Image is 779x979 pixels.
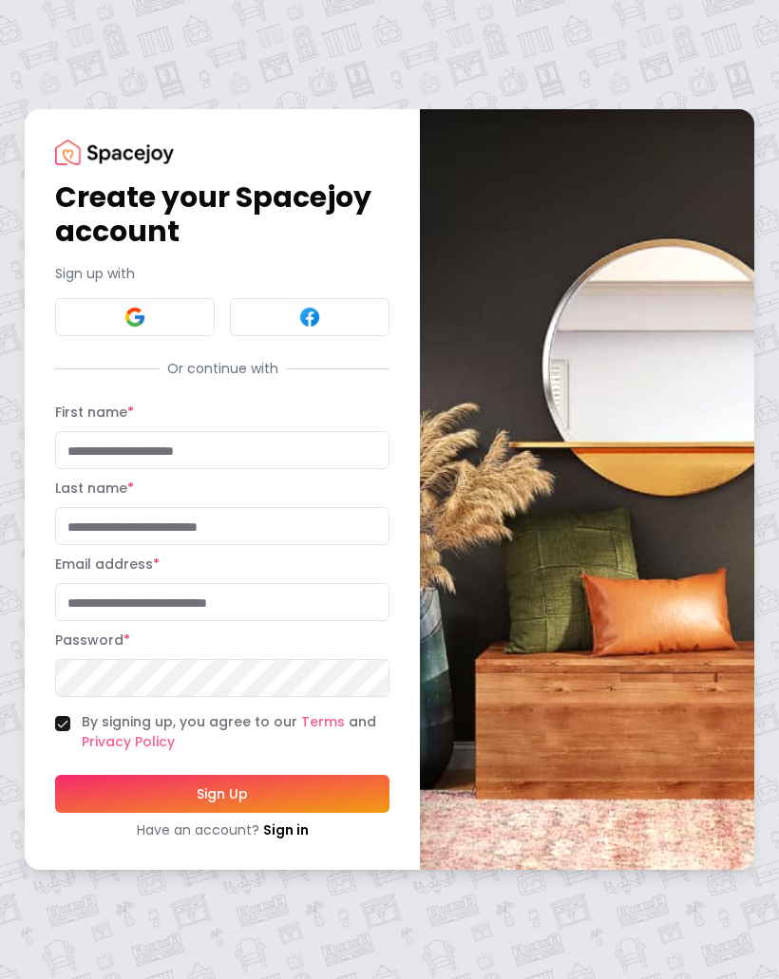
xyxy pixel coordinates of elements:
label: Password [55,631,130,650]
label: Email address [55,555,160,574]
img: Facebook signin [298,306,321,329]
span: Or continue with [160,359,286,378]
h1: Create your Spacejoy account [55,180,389,249]
label: By signing up, you agree to our and [82,712,389,752]
button: Sign Up [55,775,389,813]
img: Google signin [123,306,146,329]
label: First name [55,403,134,422]
div: Have an account? [55,820,389,839]
p: Sign up with [55,264,389,283]
img: banner [420,109,754,870]
a: Sign in [263,820,309,839]
img: Spacejoy Logo [55,140,174,165]
a: Privacy Policy [82,732,175,751]
a: Terms [301,712,345,731]
label: Last name [55,479,134,498]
